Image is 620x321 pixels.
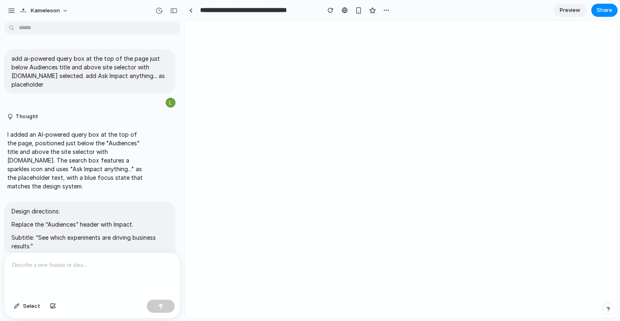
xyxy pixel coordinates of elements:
[16,4,73,17] button: Kameleoon
[591,4,618,17] button: Share
[11,220,168,229] p: Replace the “Audiences” header with Impact.
[10,300,44,313] button: Select
[31,7,60,15] span: Kameleoon
[7,130,144,190] p: I added an AI-powered query box at the top of the page, positioned just below the "Audiences" tit...
[554,4,586,17] a: Preview
[11,233,168,250] p: Subtitle: “See which experiments are driving business results.”
[11,54,168,89] p: add ai-powered query box at the top of the page just below Audiences title and above site selecto...
[11,207,168,216] p: Design directions:
[23,302,40,310] span: Select
[560,6,580,14] span: Preview
[597,6,612,14] span: Share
